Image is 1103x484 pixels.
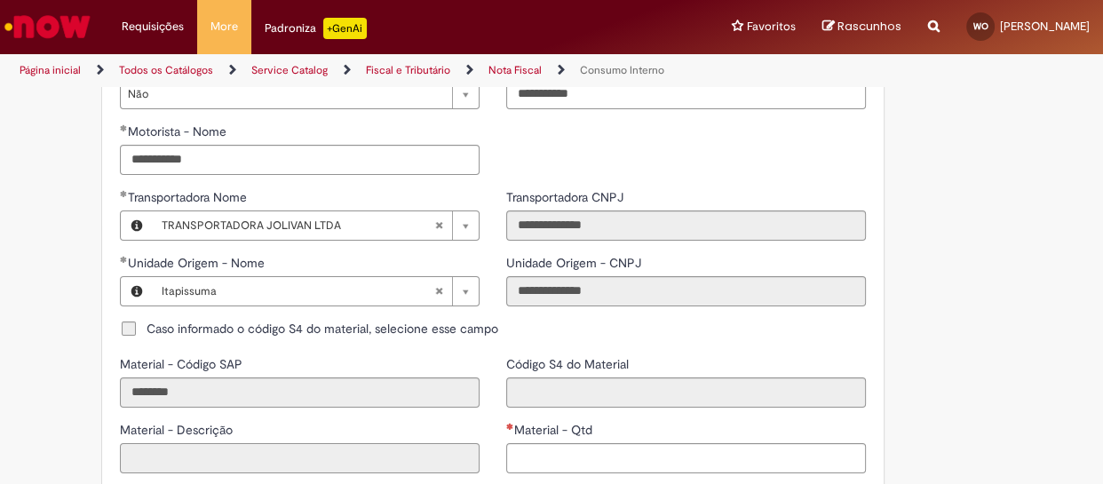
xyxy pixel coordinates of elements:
[747,18,796,36] span: Favoritos
[120,124,128,131] span: Obrigatório Preenchido
[162,277,434,305] span: Itapissuma
[153,211,479,240] a: TRANSPORTADORA JOLIVAN LTDALimpar campo Transportadora Nome
[122,18,184,36] span: Requisições
[488,63,542,77] a: Nota Fiscal
[514,422,596,438] span: Material - Qtd
[506,356,632,372] span: Somente leitura - Código S4 do Material
[120,355,246,373] label: Somente leitura - Material - Código SAP
[162,211,434,240] span: TRANSPORTADORA JOLIVAN LTDA
[506,255,645,271] span: Somente leitura - Unidade Origem - CNPJ
[506,189,627,205] span: Somente leitura - Transportadora CNPJ
[265,18,367,39] div: Padroniza
[120,377,480,408] input: Material - Código SAP
[128,80,443,108] span: Não
[580,63,664,77] a: Consumo Interno
[973,20,988,32] span: WO
[822,19,901,36] a: Rascunhos
[506,377,866,408] input: Código S4 do Material
[121,277,153,305] button: Unidade Origem - Nome, Visualizar este registro Itapissuma
[2,9,93,44] img: ServiceNow
[251,63,328,77] a: Service Catalog
[20,63,81,77] a: Página inicial
[13,54,722,87] ul: Trilhas de página
[120,145,480,175] input: Motorista - Nome
[425,211,452,240] abbr: Limpar campo Transportadora Nome
[120,356,246,372] span: Somente leitura - Material - Código SAP
[506,443,866,473] input: Material - Qtd
[425,277,452,305] abbr: Limpar campo Unidade Origem - Nome
[1000,19,1090,34] span: [PERSON_NAME]
[120,190,128,197] span: Obrigatório Preenchido
[119,63,213,77] a: Todos os Catálogos
[121,211,153,240] button: Transportadora Nome, Visualizar este registro TRANSPORTADORA JOLIVAN LTDA
[837,18,901,35] span: Rascunhos
[506,79,866,109] input: Motorista - CPF
[323,18,367,39] p: +GenAi
[147,320,498,337] span: Caso informado o código S4 do material, selecione esse campo
[120,256,128,263] span: Obrigatório Preenchido
[128,123,230,139] span: Motorista - Nome
[128,189,250,205] span: Transportadora Nome
[153,277,479,305] a: ItapissumaLimpar campo Unidade Origem - Nome
[210,18,238,36] span: More
[120,422,236,438] span: Somente leitura - Material - Descrição
[506,276,866,306] input: Unidade Origem - CNPJ
[120,443,480,473] input: Material - Descrição
[120,421,236,439] label: Somente leitura - Material - Descrição
[506,423,514,430] span: Necessários
[506,210,866,241] input: Transportadora CNPJ
[366,63,450,77] a: Fiscal e Tributário
[128,255,268,271] span: Necessários - Unidade Origem - Nome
